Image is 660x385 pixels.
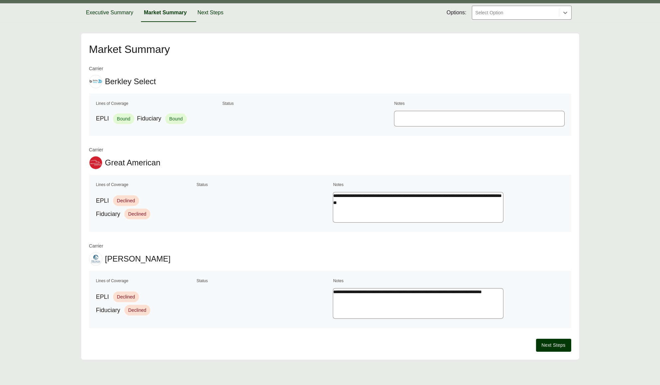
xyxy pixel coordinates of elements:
[105,77,156,87] span: Berkley Select
[89,75,102,88] img: Berkley Select
[447,9,466,17] span: Options:
[113,291,139,302] span: Declined
[137,114,161,123] span: Fiduciary
[124,305,150,315] span: Declined
[222,100,393,107] th: Status
[89,44,571,55] h2: Market Summary
[96,114,109,123] span: EPLI
[196,181,331,188] th: Status
[394,100,565,107] th: Notes
[139,3,192,22] button: Market Summary
[105,254,171,264] span: [PERSON_NAME]
[96,181,195,188] th: Lines of Coverage
[113,113,134,124] span: Bound
[105,158,161,168] span: Great American
[96,210,120,219] span: Fiduciary
[89,156,102,169] img: Great American
[89,253,102,265] img: Hudson
[89,146,161,153] span: Carrier
[89,65,156,72] span: Carrier
[192,3,229,22] button: Next Steps
[124,209,150,219] span: Declined
[542,342,566,349] span: Next Steps
[96,278,195,284] th: Lines of Coverage
[96,100,221,107] th: Lines of Coverage
[333,278,565,284] th: Notes
[113,195,139,206] span: Declined
[196,278,331,284] th: Status
[536,339,571,352] button: Next Steps
[333,181,565,188] th: Notes
[96,196,109,205] span: EPLI
[165,113,187,124] span: Bound
[96,306,120,315] span: Fiduciary
[81,3,139,22] button: Executive Summary
[89,243,171,250] span: Carrier
[96,292,109,301] span: EPLI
